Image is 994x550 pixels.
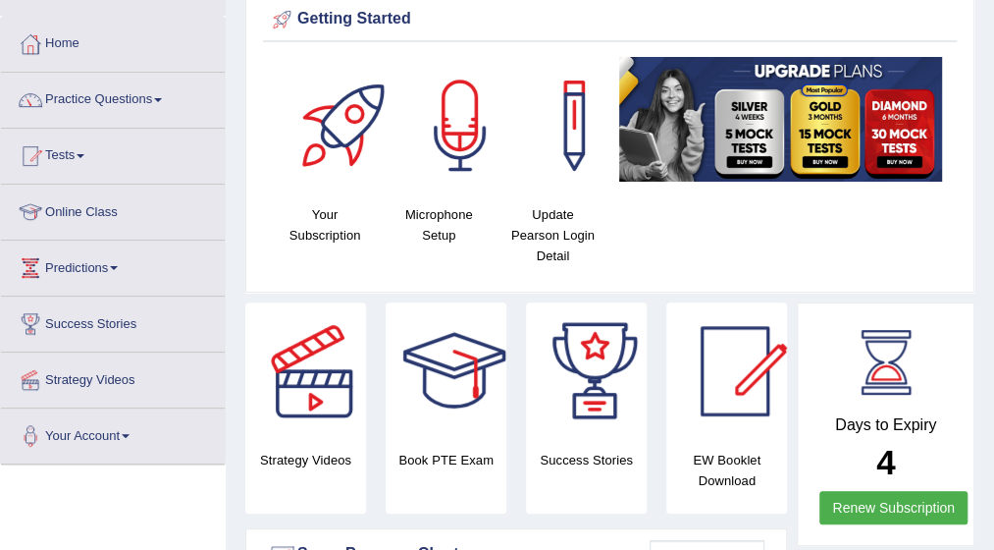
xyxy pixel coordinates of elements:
[619,57,942,182] img: small5.jpg
[819,416,952,434] h4: Days to Expiry
[505,204,600,266] h4: Update Pearson Login Detail
[666,450,787,491] h4: EW Booklet Download
[386,450,506,470] h4: Book PTE Exam
[278,204,372,246] h4: Your Subscription
[1,409,225,458] a: Your Account
[268,5,952,34] div: Getting Started
[1,353,225,402] a: Strategy Videos
[1,297,225,346] a: Success Stories
[1,129,225,178] a: Tests
[526,450,647,470] h4: Success Stories
[819,491,968,524] a: Renew Subscription
[245,450,366,470] h4: Strategy Videos
[1,241,225,290] a: Predictions
[876,443,895,481] b: 4
[1,17,225,66] a: Home
[392,204,486,246] h4: Microphone Setup
[1,73,225,122] a: Practice Questions
[1,185,225,234] a: Online Class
